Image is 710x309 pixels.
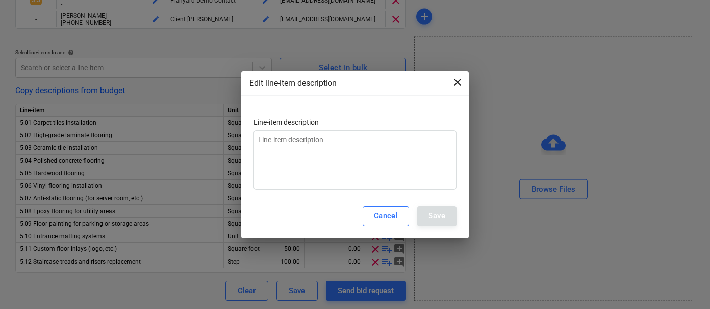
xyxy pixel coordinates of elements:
[451,76,464,88] span: close
[363,206,410,226] button: Cancel
[374,209,398,222] div: Cancel
[660,261,710,309] iframe: Chat Widget
[253,118,457,126] span: Line-item description
[451,76,464,92] div: close
[249,77,461,89] div: Edit line-item description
